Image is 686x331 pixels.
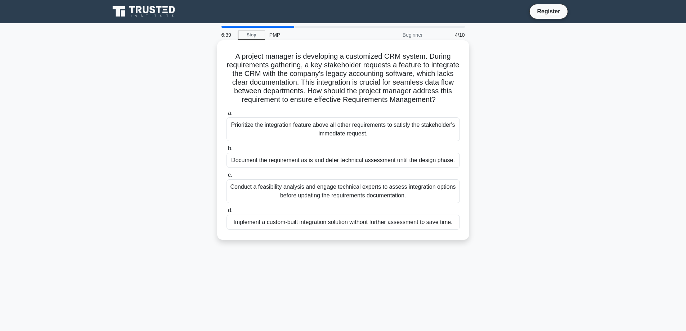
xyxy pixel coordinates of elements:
a: Stop [238,31,265,40]
div: Implement a custom-built integration solution without further assessment to save time. [227,215,460,230]
span: c. [228,172,232,178]
div: Prioritize the integration feature above all other requirements to satisfy the stakeholder's imme... [227,117,460,141]
div: 6:39 [217,28,238,42]
span: b. [228,145,233,151]
a: Register [533,7,564,16]
div: PMP [265,28,364,42]
div: 4/10 [427,28,469,42]
span: a. [228,110,233,116]
div: Conduct a feasibility analysis and engage technical experts to assess integration options before ... [227,179,460,203]
div: Beginner [364,28,427,42]
span: d. [228,207,233,213]
h5: A project manager is developing a customized CRM system. During requirements gathering, a key sta... [226,52,461,104]
div: Document the requirement as is and defer technical assessment until the design phase. [227,153,460,168]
